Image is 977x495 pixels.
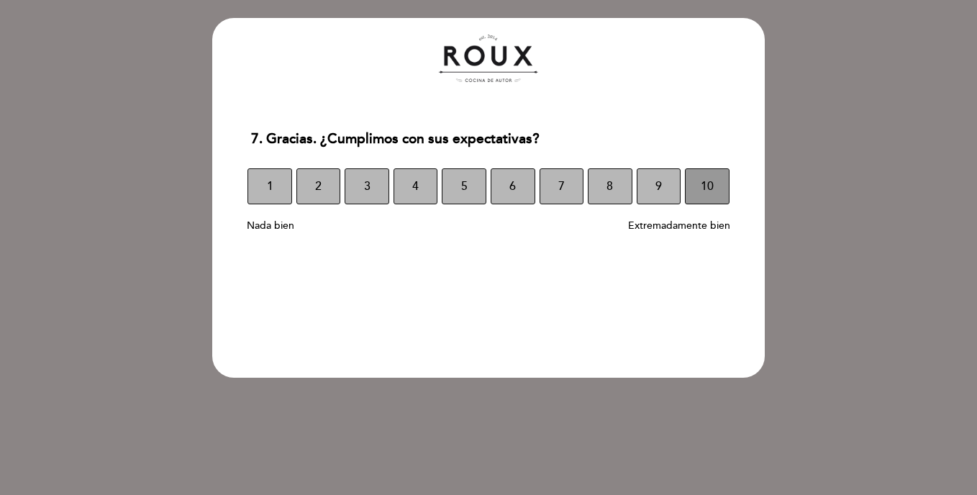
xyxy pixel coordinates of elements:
button: 2 [296,168,341,204]
span: 4 [412,166,419,206]
span: 6 [509,166,516,206]
button: 7 [540,168,584,204]
button: 4 [394,168,438,204]
span: 3 [364,166,371,206]
button: 8 [588,168,632,204]
span: 10 [701,166,714,206]
span: 1 [267,166,273,206]
button: 5 [442,168,486,204]
img: header_1628623130.png [438,32,539,84]
span: 5 [461,166,468,206]
button: 9 [637,168,681,204]
button: 10 [685,168,730,204]
div: 7. Gracias. ¿Cumplimos con sus expectativas? [240,122,737,157]
span: 7 [558,166,565,206]
button: 1 [247,168,292,204]
button: 6 [491,168,535,204]
span: 2 [315,166,322,206]
span: 9 [655,166,662,206]
span: 8 [606,166,613,206]
span: Nada bien [247,219,294,232]
button: 3 [345,168,389,204]
span: Extremadamente bien [628,219,730,232]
